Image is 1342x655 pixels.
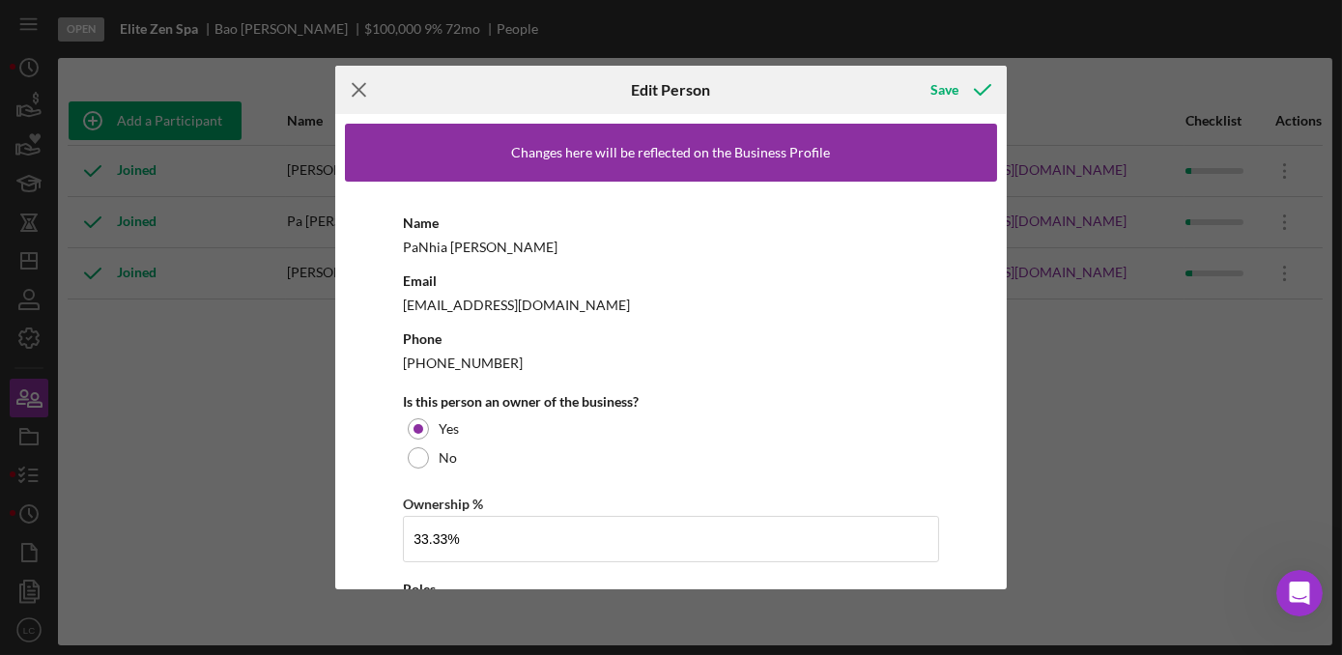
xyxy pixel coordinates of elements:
[439,450,457,466] label: No
[930,71,958,109] div: Save
[403,394,939,410] div: Is this person an owner of the business?
[403,496,483,512] label: Ownership %
[403,293,939,317] div: [EMAIL_ADDRESS][DOMAIN_NAME]
[512,145,831,160] div: Changes here will be reflected on the Business Profile
[403,351,939,375] div: [PHONE_NUMBER]
[403,272,437,289] b: Email
[911,71,1007,109] button: Save
[632,81,711,99] h6: Edit Person
[403,235,939,259] div: PaNhia [PERSON_NAME]
[1276,570,1323,616] iframe: Intercom live chat
[439,421,459,437] label: Yes
[403,214,439,231] b: Name
[403,582,939,597] div: Roles
[403,330,442,347] b: Phone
